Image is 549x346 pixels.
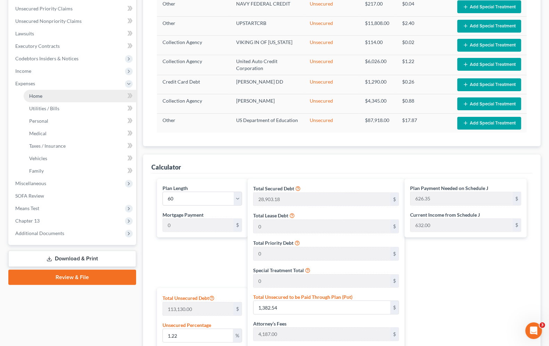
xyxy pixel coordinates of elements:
a: Unsecured Nonpriority Claims [10,15,136,27]
span: Additional Documents [15,230,64,236]
td: UPSTARTCRB [231,16,304,35]
div: $ [390,328,399,341]
td: Unsecured [304,75,359,94]
input: 0.00 [253,247,390,260]
button: Add Special Treatment [457,39,521,52]
td: US Department of Education [231,113,304,132]
label: Total Unsecured Debt [163,294,215,302]
span: Home [29,93,42,99]
button: Add Special Treatment [457,117,521,130]
td: $0.88 [397,94,452,113]
div: $ [390,301,399,314]
div: $ [390,275,399,288]
td: $11,808.00 [360,16,397,35]
td: [PERSON_NAME] [231,94,304,113]
span: Expenses [15,80,35,86]
td: $1,290.00 [360,75,397,94]
label: Plan Payment Needed on Schedule J [410,184,488,192]
span: SOFA Review [15,193,44,199]
div: $ [513,192,521,205]
a: Utilities / Bills [24,102,136,115]
label: Total Unsecured to be Paid Through Plan (Pot) [253,293,352,301]
td: Credit Card Debt [157,75,231,94]
td: Unsecured [304,113,359,132]
span: Taxes / Insurance [29,143,66,149]
span: Income [15,68,31,74]
div: $ [390,193,399,206]
input: 0.00 [163,329,233,342]
iframe: Intercom live chat [525,322,542,339]
span: Lawsuits [15,31,34,36]
td: Unsecured [304,94,359,113]
td: $0.02 [397,36,452,55]
span: Utilities / Bills [29,105,59,111]
td: Other [157,16,231,35]
div: $ [390,247,399,260]
input: 0.00 [410,192,513,205]
label: Attorney’s Fees [253,320,286,327]
td: $87,918.00 [360,113,397,132]
a: SOFA Review [10,190,136,202]
span: 3 [540,322,545,328]
label: Current Income from Schedule J [410,211,480,218]
td: $4,345.00 [360,94,397,113]
a: Executory Contracts [10,40,136,52]
a: Taxes / Insurance [24,140,136,152]
a: Home [24,90,136,102]
label: Unsecured Percentage [163,321,211,329]
td: $114.00 [360,36,397,55]
a: Review & File [8,270,136,285]
label: Plan Length [163,184,188,192]
a: Medical [24,127,136,140]
label: Mortgage Payment [163,211,203,218]
label: Total Lease Debt [253,212,288,219]
input: 0.00 [253,301,390,314]
input: 0.00 [253,275,390,288]
span: Miscellaneous [15,180,46,186]
td: VIKING IN OF [US_STATE] [231,36,304,55]
button: Add Special Treatment [457,97,521,110]
label: Total Secured Debt [253,185,294,192]
span: Chapter 13 [15,218,40,224]
label: Special Treatment Total [253,267,304,274]
td: $0.26 [397,75,452,94]
a: Lawsuits [10,27,136,40]
span: Executory Contracts [15,43,60,49]
span: Means Test [15,205,39,211]
span: Personal [29,118,48,124]
a: Family [24,165,136,177]
td: $2.40 [397,16,452,35]
label: Total Priority Debt [253,239,293,246]
td: $17.87 [397,113,452,132]
span: Unsecured Priority Claims [15,6,73,11]
td: Unsecured [304,16,359,35]
input: 0.00 [163,302,233,315]
input: 0.00 [253,220,390,233]
button: Add Special Treatment [457,78,521,91]
div: Calculator [151,163,181,171]
td: Other [157,113,231,132]
td: Collection Agency [157,36,231,55]
div: $ [233,219,242,232]
input: 0.00 [253,193,390,206]
td: Unsecured [304,36,359,55]
div: $ [233,302,242,315]
a: Vehicles [24,152,136,165]
button: Add Special Treatment [457,0,521,13]
td: Collection Agency [157,94,231,113]
span: Codebtors Insiders & Notices [15,55,78,61]
a: Unsecured Priority Claims [10,2,136,15]
span: Vehicles [29,155,47,161]
button: Add Special Treatment [457,20,521,33]
input: 0.00 [410,219,513,232]
input: 0.00 [163,219,233,232]
span: Medical [29,130,47,136]
td: Unsecured [304,55,359,75]
div: $ [390,220,399,233]
div: $ [513,219,521,232]
span: Family [29,168,44,174]
button: Add Special Treatment [457,58,521,71]
td: United Auto Credit Corporation [231,55,304,75]
div: % [233,329,242,342]
a: Personal [24,115,136,127]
